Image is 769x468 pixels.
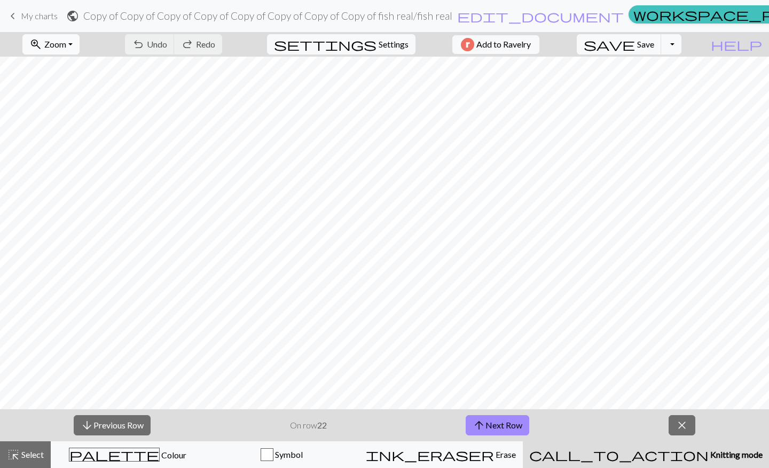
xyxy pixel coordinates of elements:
span: save [584,37,635,52]
button: Next Row [466,415,529,435]
i: Settings [274,38,376,51]
span: Zoom [44,39,66,49]
span: ink_eraser [366,447,494,462]
button: Previous Row [74,415,151,435]
button: Add to Ravelry [452,35,539,54]
span: Erase [494,449,516,459]
span: palette [69,447,159,462]
a: My charts [6,7,58,25]
span: Settings [379,38,409,51]
span: zoom_in [29,37,42,52]
button: Colour [51,441,205,468]
strong: 22 [317,420,327,430]
span: settings [274,37,376,52]
span: edit_document [457,9,624,24]
span: arrow_upward [473,418,485,433]
span: Save [637,39,654,49]
button: SettingsSettings [267,34,415,54]
span: close [676,418,688,433]
button: Symbol [205,441,359,468]
span: Symbol [273,449,303,459]
span: call_to_action [529,447,709,462]
span: Select [20,449,44,459]
span: help [711,37,762,52]
span: Knitting mode [709,449,763,459]
button: Erase [359,441,523,468]
span: My charts [21,11,58,21]
p: On row [290,419,327,432]
span: Colour [160,450,186,460]
button: Knitting mode [523,441,769,468]
span: arrow_downward [81,418,93,433]
button: Zoom [22,34,80,54]
span: highlight_alt [7,447,20,462]
span: public [66,9,79,24]
span: keyboard_arrow_left [6,9,19,24]
button: Save [577,34,662,54]
h2: Copy of Copy of Copy of Copy of Copy of Copy of Copy of Copy of fish real / fish real [83,10,452,22]
span: Add to Ravelry [476,38,531,51]
img: Ravelry [461,38,474,51]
